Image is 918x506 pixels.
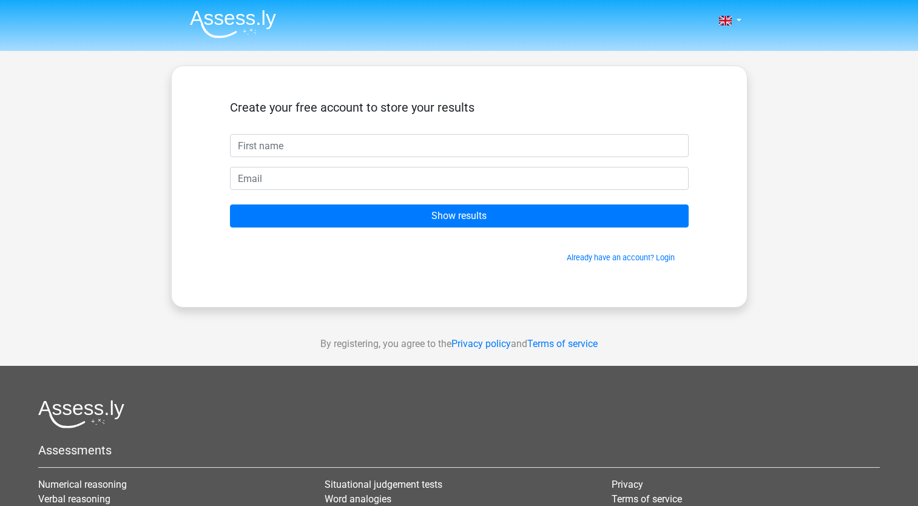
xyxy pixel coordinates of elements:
[38,493,110,505] a: Verbal reasoning
[38,443,880,457] h5: Assessments
[567,253,675,262] a: Already have an account? Login
[190,10,276,38] img: Assessly
[230,100,689,115] h5: Create your free account to store your results
[325,479,442,490] a: Situational judgement tests
[451,338,511,349] a: Privacy policy
[230,167,689,190] input: Email
[612,479,643,490] a: Privacy
[325,493,391,505] a: Word analogies
[612,493,682,505] a: Terms of service
[38,479,127,490] a: Numerical reasoning
[38,400,124,428] img: Assessly logo
[230,134,689,157] input: First name
[527,338,598,349] a: Terms of service
[230,204,689,228] input: Show results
